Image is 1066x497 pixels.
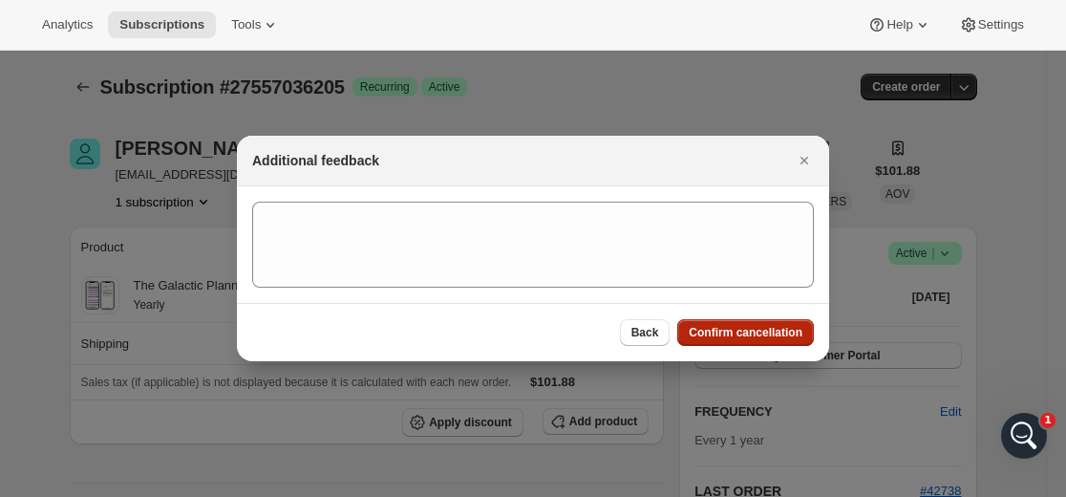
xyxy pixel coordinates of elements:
[1001,413,1047,459] iframe: Intercom live chat
[277,31,315,69] img: Profile image for Adrian
[42,17,93,32] span: Analytics
[254,350,320,363] span: Messages
[1040,413,1055,428] span: 1
[620,319,671,346] button: Back
[241,31,279,69] img: Profile image for Brian
[19,257,363,357] div: Recent message
[39,273,343,293] div: Recent message
[74,350,117,363] span: Home
[856,11,943,38] button: Help
[38,136,344,201] p: Hi [PERSON_NAME] 👋
[677,319,814,346] button: Confirm cancellation
[631,325,659,340] span: Back
[252,151,379,170] h2: Additional feedback
[108,11,216,38] button: Subscriptions
[38,36,196,67] img: logo
[329,31,363,65] div: Close
[886,17,912,32] span: Help
[220,11,291,38] button: Tools
[791,147,818,174] button: Close
[231,17,261,32] span: Tools
[191,302,382,378] button: Messages
[38,201,344,233] p: How can we help?
[948,11,1035,38] button: Settings
[689,325,802,340] span: Confirm cancellation
[978,17,1024,32] span: Settings
[31,11,104,38] button: Analytics
[119,17,204,32] span: Subscriptions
